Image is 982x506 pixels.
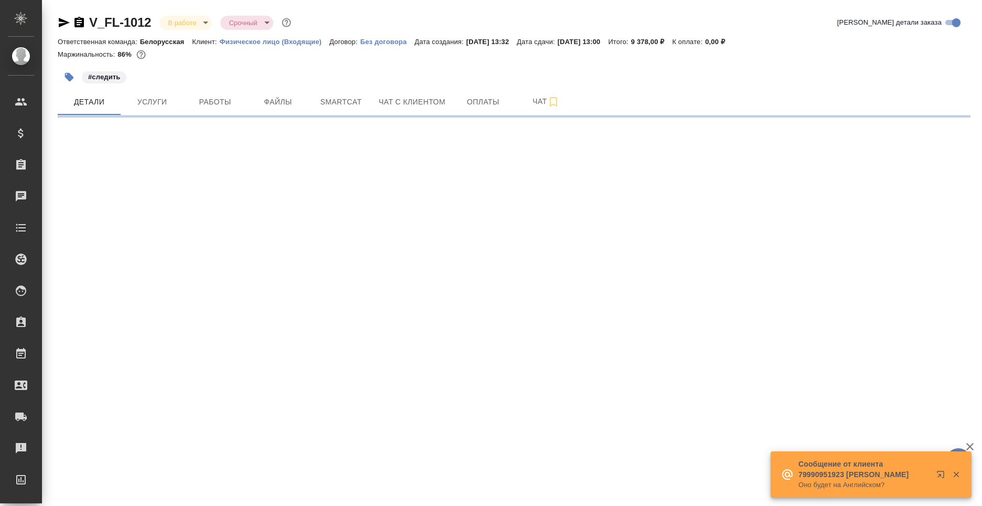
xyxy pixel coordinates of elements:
button: Открыть в новой вкладке [930,464,955,489]
p: Маржинальность: [58,50,118,58]
span: Услуги [127,96,177,109]
p: Без договора [360,38,415,46]
p: [DATE] 13:00 [558,38,609,46]
span: Детали [64,96,114,109]
span: Файлы [253,96,303,109]
p: Белорусская [140,38,193,46]
p: Ответственная команда: [58,38,140,46]
button: Доп статусы указывают на важность/срочность заказа [280,16,293,29]
button: 1060.00 RUB; [134,48,148,61]
button: В работе [165,18,199,27]
div: В работе [220,16,273,30]
span: Чат [521,95,571,108]
span: [PERSON_NAME] детали заказа [837,17,942,28]
a: Физическое лицо (Входящие) [219,37,329,46]
p: Сообщение от клиента 79990951923 [PERSON_NAME] [798,459,930,480]
span: Оплаты [458,96,508,109]
button: Закрыть [945,470,967,479]
button: 🙏 [945,448,972,475]
span: Работы [190,96,240,109]
button: Скопировать ссылку для ЯМессенджера [58,16,70,29]
svg: Подписаться [547,96,560,108]
p: Оно будет на Английском? [798,480,930,490]
p: Физическое лицо (Входящие) [219,38,329,46]
button: Срочный [226,18,260,27]
span: Чат с клиентом [379,96,445,109]
p: 0,00 ₽ [705,38,733,46]
p: 86% [118,50,134,58]
a: V_FL-1012 [89,15,151,29]
button: Скопировать ссылку [73,16,86,29]
p: Клиент: [192,38,219,46]
p: Итого: [608,38,631,46]
span: Smartcat [316,96,366,109]
p: 9 378,00 ₽ [631,38,673,46]
p: [DATE] 13:32 [466,38,517,46]
a: Без договора [360,37,415,46]
p: К оплате: [672,38,705,46]
p: Договор: [329,38,360,46]
p: #следить [88,72,120,82]
button: Добавить тэг [58,66,81,89]
p: Дата создания: [414,38,466,46]
p: Дата сдачи: [517,38,557,46]
div: В работе [159,16,212,30]
span: следить [81,72,127,81]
